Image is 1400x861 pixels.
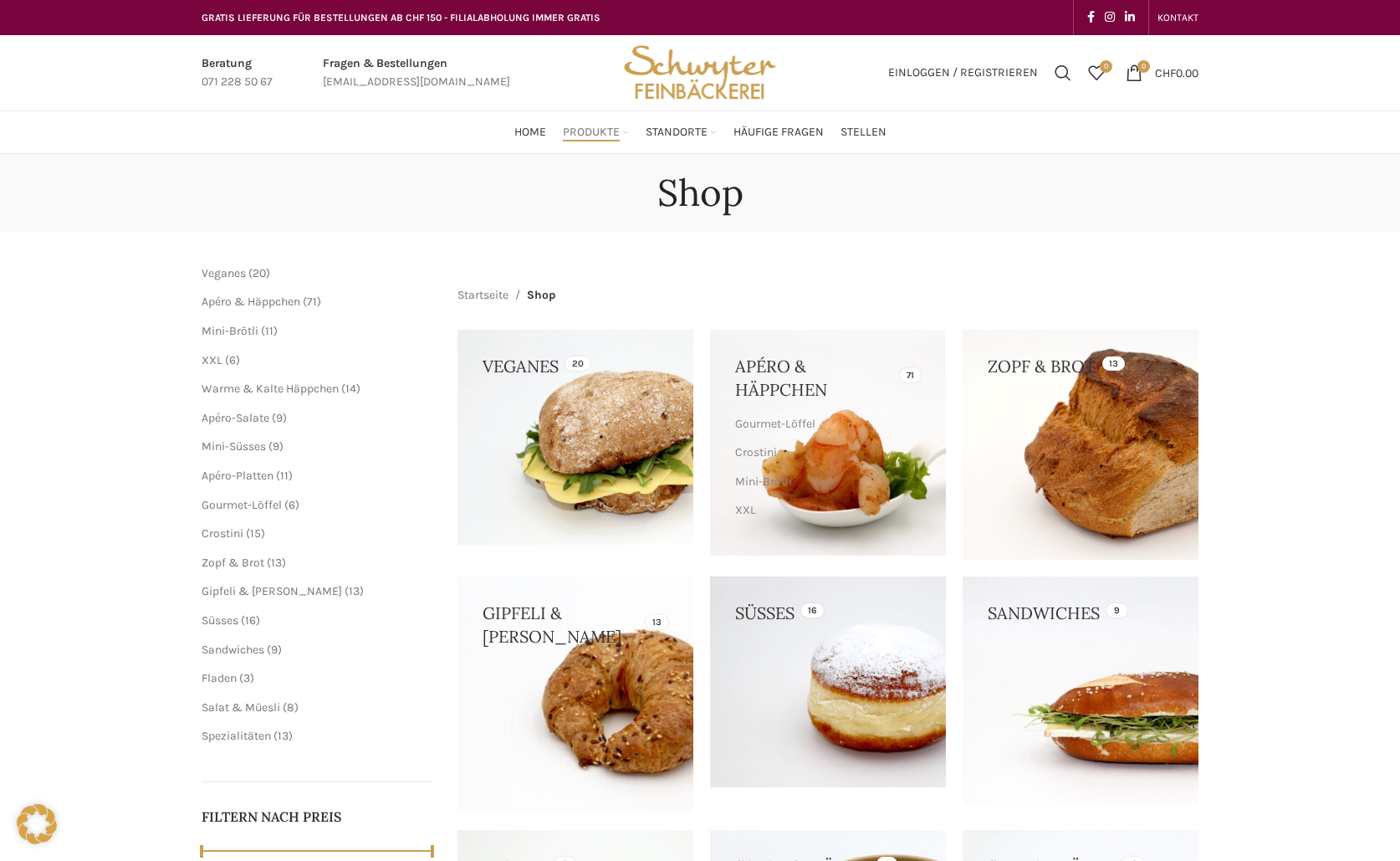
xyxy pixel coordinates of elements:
div: Secondary navigation [1149,1,1207,34]
span: Häufige Fragen [733,125,824,141]
span: Produkte [563,125,620,141]
a: Veganes [202,266,246,280]
a: Instagram social link [1100,6,1120,29]
span: GRATIS LIEFERUNG FÜR BESTELLUNGEN AB CHF 150 - FILIALABHOLUNG IMMER GRATIS [202,12,600,23]
img: Bäckerei Schwyter [618,35,782,110]
span: 8 [287,700,294,715]
span: 0 [1100,60,1112,73]
span: Einloggen / Registrieren [888,67,1038,79]
bdi: 0.00 [1155,65,1198,79]
a: Facebook social link [1082,6,1100,29]
span: 15 [250,526,261,541]
span: Home [514,125,546,141]
span: 13 [349,584,360,598]
span: 13 [271,556,282,570]
span: 6 [289,498,295,512]
a: Mini-Süsses [202,439,266,454]
span: 16 [245,613,256,628]
a: Suchen [1046,56,1080,90]
span: Stellen [841,125,886,141]
a: Produkte [563,115,629,149]
span: 11 [280,469,289,483]
a: Standorte [646,115,717,149]
a: Häufige Fragen [733,115,824,149]
a: Mini-Brötli [202,324,258,338]
a: Home [514,115,546,149]
a: KONTAKT [1157,1,1198,34]
a: Crostini [202,526,243,541]
span: 13 [278,729,289,743]
span: 14 [345,382,356,396]
a: Startseite [457,286,508,305]
span: Standorte [646,125,708,141]
a: Warme & Kalte Häppchen [735,525,917,553]
div: Meine Wunschliste [1080,56,1113,90]
span: 9 [271,643,278,657]
span: 71 [307,295,317,309]
span: 11 [265,324,273,338]
div: Main navigation [193,115,1207,149]
span: 6 [229,353,236,367]
a: Site logo [618,64,782,79]
a: Apéro-Salate [202,411,269,425]
span: 9 [273,439,279,454]
a: Spezialitäten [202,729,271,743]
a: Gourmet-Löffel [202,498,282,512]
a: 0 [1080,56,1113,90]
a: Einloggen / Registrieren [880,56,1046,90]
span: 0 [1137,60,1150,73]
a: Infobox link [202,54,273,92]
span: 20 [253,266,266,280]
span: Shop [527,286,555,305]
h5: Filtern nach Preis [202,807,432,826]
a: Stellen [841,115,886,149]
a: Infobox link [323,54,510,92]
span: 9 [276,411,283,425]
span: 3 [243,671,250,685]
a: XXL [735,496,917,525]
span: KONTAKT [1157,12,1198,23]
a: Salat & Müesli [202,700,280,715]
a: XXL [202,353,222,367]
h1: Shop [657,171,743,215]
a: 0 CHF0.00 [1117,56,1207,90]
nav: Breadcrumb [457,286,555,305]
a: Gipfeli & [PERSON_NAME] [202,584,342,598]
a: Gourmet-Löffel [735,410,917,438]
span: CHF [1155,65,1176,79]
a: Mini-Brötli [735,468,917,496]
a: Apéro & Häppchen [202,295,300,309]
a: Crostini [735,438,917,467]
a: Warme & Kalte Häppchen [202,382,339,396]
a: Apéro-Platten [202,469,273,483]
a: Fladen [202,671,237,685]
a: Sandwiches [202,643,264,657]
a: Süsses [202,613,238,628]
a: Zopf & Brot [202,556,264,570]
a: Linkedin social link [1120,6,1140,29]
